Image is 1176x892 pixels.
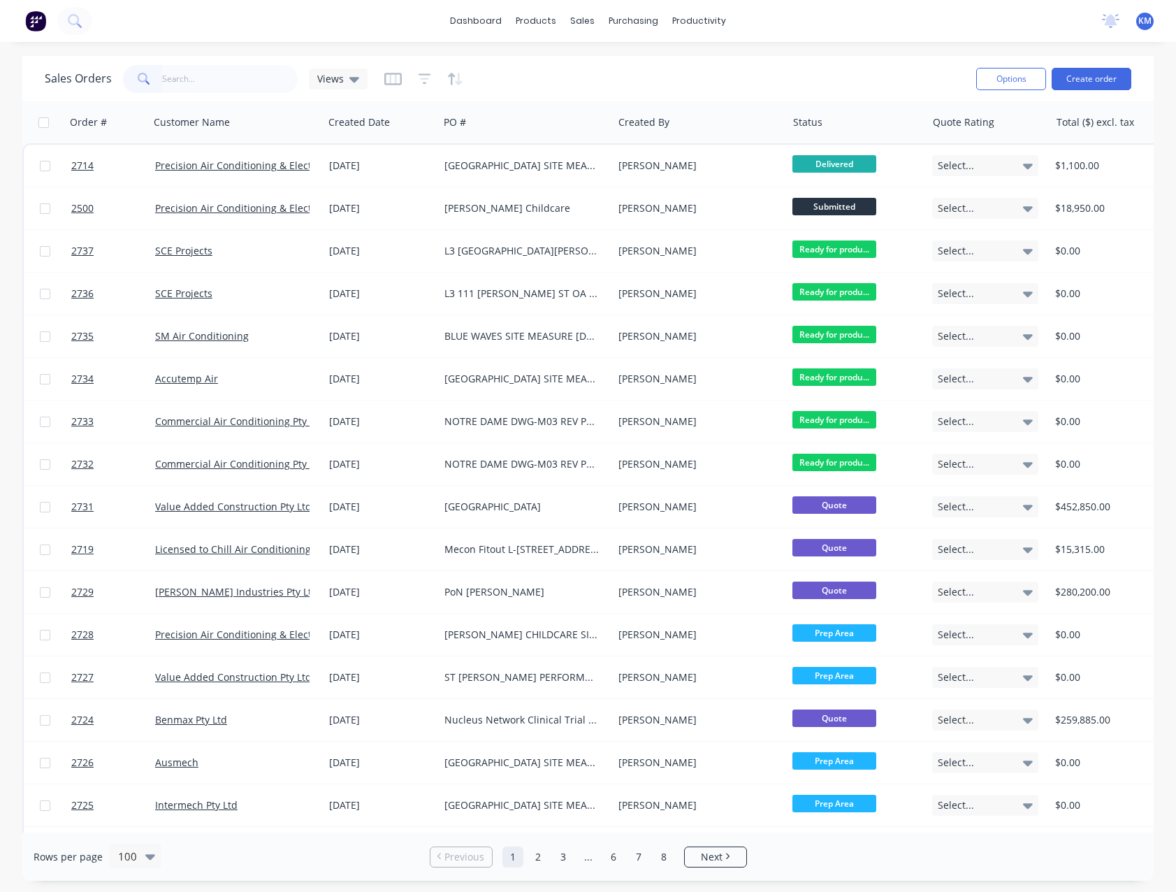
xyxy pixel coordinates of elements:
div: PO # [444,115,466,129]
div: [GEOGRAPHIC_DATA] SITE MEASURES [DATE] [444,372,600,386]
a: Commercial Air Conditioning Pty Ltd [155,415,324,428]
div: [PERSON_NAME] Childcare [444,201,600,215]
span: 2726 [71,756,94,770]
div: Quote Rating [933,115,994,129]
span: 2732 [71,457,94,471]
span: 2719 [71,542,94,556]
div: Status [793,115,822,129]
span: Select... [938,372,974,386]
div: [DATE] [329,287,433,301]
span: Select... [938,457,974,471]
div: Order # [70,115,107,129]
a: 2724 [71,699,155,741]
a: SM Air Conditioning [155,329,249,343]
span: Select... [938,670,974,684]
div: [PERSON_NAME] [618,244,774,258]
a: Ausmech [155,756,198,769]
div: [PERSON_NAME] [618,159,774,173]
a: 2725 [71,784,155,826]
div: Total ($) excl. tax [1057,115,1134,129]
a: Precision Air Conditioning & Electrical Pty Ltd [155,159,366,172]
span: Prep Area [792,752,876,770]
span: Select... [938,585,974,599]
div: PoN [PERSON_NAME] [444,585,600,599]
span: Ready for produ... [792,368,876,386]
a: [PERSON_NAME] Industries Pty Ltd [155,585,318,598]
a: Commercial Air Conditioning Pty Ltd [155,457,324,470]
a: Page 3 [553,847,574,868]
span: 2727 [71,670,94,684]
span: 2736 [71,287,94,301]
h1: Sales Orders [45,72,112,85]
span: Select... [938,500,974,514]
span: Quote [792,710,876,727]
span: 2729 [71,585,94,599]
a: 2723 [71,827,155,869]
a: dashboard [443,10,509,31]
div: [PERSON_NAME] [618,329,774,343]
span: Select... [938,159,974,173]
div: [PERSON_NAME] [618,756,774,770]
a: Page 8 [653,847,674,868]
div: L3 111 [PERSON_NAME] ST OA SECTION 1, 2 [444,287,600,301]
a: 2726 [71,742,155,784]
span: Quote [792,582,876,599]
a: Page 6 [603,847,624,868]
a: 2736 [71,273,155,315]
a: 2731 [71,486,155,528]
span: Select... [938,798,974,812]
div: Created By [618,115,669,129]
ul: Pagination [424,847,753,868]
span: Ready for produ... [792,454,876,471]
div: [DATE] [329,500,433,514]
span: Select... [938,415,974,429]
a: Next page [685,850,746,864]
span: Select... [938,628,974,642]
span: Views [317,71,344,86]
span: 2734 [71,372,94,386]
div: sales [563,10,602,31]
span: Previous [444,850,484,864]
a: Licensed to Chill Air Conditioning Australia Pty Ltd [155,542,390,556]
a: Precision Air Conditioning & Electrical Pty Ltd [155,628,366,641]
a: 2737 [71,230,155,272]
span: Ready for produ... [792,326,876,343]
div: [GEOGRAPHIC_DATA] [444,500,600,514]
span: Select... [938,713,974,727]
span: Ready for produ... [792,411,876,429]
span: Select... [938,756,974,770]
span: Select... [938,542,974,556]
div: [DATE] [329,457,433,471]
span: Ready for produ... [792,283,876,301]
a: 2727 [71,656,155,698]
div: Created Date [328,115,390,129]
span: Rows per page [34,850,103,864]
div: Customer Name [154,115,230,129]
a: SCE Projects [155,287,212,300]
div: productivity [665,10,733,31]
div: [PERSON_NAME] [618,713,774,727]
div: [DATE] [329,201,433,215]
a: SCE Projects [155,244,212,257]
div: [GEOGRAPHIC_DATA] SITE MEASURE [DATE] [444,756,600,770]
span: Quote [792,496,876,514]
div: [PERSON_NAME] [618,798,774,812]
span: 2725 [71,798,94,812]
div: BLUE WAVES SITE MEASURE [DATE] [444,329,600,343]
a: 2729 [71,571,155,613]
div: [PERSON_NAME] CHILDCARE SITE MEASURE [DATE] [444,628,600,642]
div: [PERSON_NAME] [618,372,774,386]
span: Select... [938,244,974,258]
span: 2500 [71,201,94,215]
img: Factory [25,10,46,31]
div: L3 [GEOGRAPHIC_DATA][PERSON_NAME] SECTION 5, 6, 7 [444,244,600,258]
div: [PERSON_NAME] [618,585,774,599]
div: [GEOGRAPHIC_DATA] SITE MEASURE [DATE] [444,159,600,173]
a: Intermech Pty Ltd [155,798,238,812]
a: Previous page [430,850,492,864]
span: Ready for produ... [792,240,876,258]
div: ST [PERSON_NAME] PERFORMANCE & TRAINING SITE MEASURE [DATE] [444,670,600,684]
div: [DATE] [329,372,433,386]
div: [DATE] [329,585,433,599]
a: Page 1 is your current page [502,847,523,868]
